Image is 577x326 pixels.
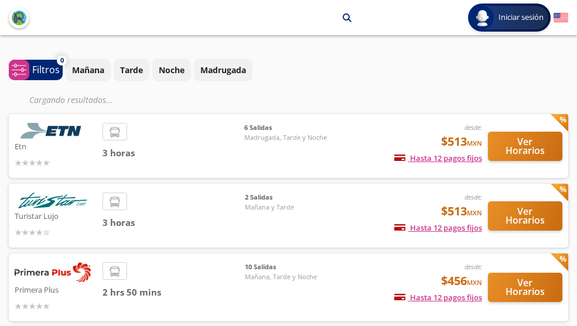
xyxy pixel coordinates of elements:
span: Hasta 12 pagos fijos [394,222,482,233]
p: Mañana [72,64,104,76]
span: Mañana y Tarde [245,203,327,212]
small: MXN [467,208,482,217]
span: 10 Salidas [245,262,327,272]
em: desde: [465,123,482,132]
p: Noche [159,64,185,76]
img: Turistar Lujo [15,193,91,208]
p: Etn [15,139,97,153]
em: desde: [465,193,482,201]
p: Tarde [120,64,143,76]
span: 3 horas [103,216,245,229]
span: $513 [441,203,482,220]
img: Etn [15,123,91,139]
p: Santiago de Querétaro [144,12,231,24]
span: Hasta 12 pagos fijos [394,153,482,163]
p: Turistar Lujo [15,208,97,222]
span: 2 hrs 50 mins [103,286,245,299]
img: Primera Plus [15,262,91,282]
button: Noche [152,59,191,81]
em: Cargando resultados ... [29,94,113,105]
p: Primera Plus [15,282,97,296]
button: back [9,8,29,28]
button: Tarde [114,59,149,81]
button: Mañana [66,59,111,81]
span: Madrugada, Tarde y Noche [244,133,327,143]
p: [GEOGRAPHIC_DATA][PERSON_NAME] [246,12,334,24]
span: Hasta 12 pagos fijos [394,292,482,303]
span: 6 Salidas [244,123,327,133]
button: Ver Horarios [488,201,563,231]
span: $456 [441,272,482,290]
span: 0 [60,56,64,66]
span: $513 [441,133,482,150]
span: Mañana, Tarde y Noche [245,272,327,282]
p: Madrugada [200,64,246,76]
button: Ver Horarios [488,273,563,302]
span: Iniciar sesión [494,12,548,23]
span: 3 horas [103,146,244,160]
small: MXN [467,139,482,147]
button: English [554,11,568,25]
p: Filtros [32,63,60,77]
button: 0Filtros [9,60,63,80]
em: desde: [465,262,482,271]
button: Ver Horarios [488,132,563,161]
button: Madrugada [194,59,252,81]
span: 2 Salidas [245,193,327,203]
small: MXN [467,278,482,287]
